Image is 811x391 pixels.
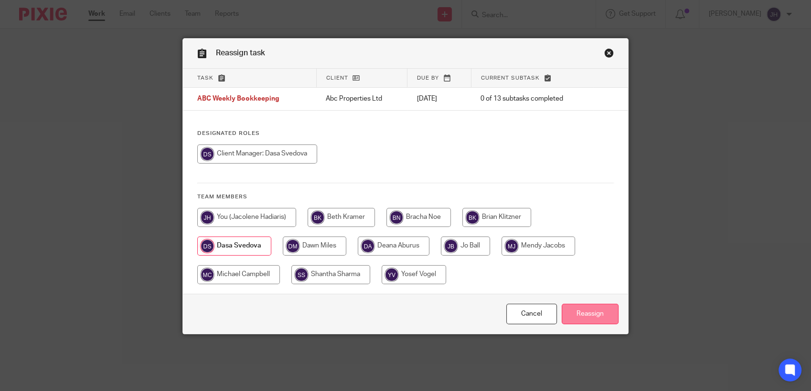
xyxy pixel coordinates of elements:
span: Client [326,75,348,81]
p: [DATE] [417,94,462,103]
h4: Designated Roles [197,130,614,137]
a: Close this dialog window [506,304,557,324]
span: ABC Weekly Bookkeeping [197,96,279,103]
h4: Team members [197,193,614,201]
td: 0 of 13 subtasks completed [471,88,593,111]
a: Close this dialog window [604,48,614,61]
span: Due by [417,75,439,81]
p: Abc Properties Ltd [326,94,397,103]
span: Reassign task [216,49,265,57]
input: Reassign [562,304,619,324]
span: Current subtask [481,75,540,81]
span: Task [197,75,213,81]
